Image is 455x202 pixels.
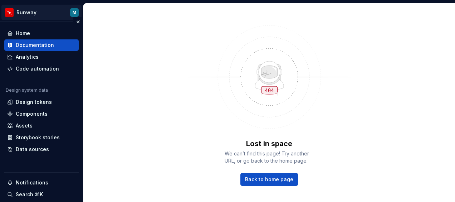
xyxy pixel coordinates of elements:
[5,8,14,17] img: 6b187050-a3ed-48aa-8485-808e17fcee26.png
[4,39,79,51] a: Documentation
[4,177,79,188] button: Notifications
[246,139,292,149] p: Lost in space
[16,146,49,153] div: Data sources
[16,191,43,198] div: Search ⌘K
[16,122,33,129] div: Assets
[16,65,59,72] div: Code automation
[245,176,293,183] span: Back to home page
[73,10,76,15] div: M
[4,120,79,131] a: Assets
[16,30,30,37] div: Home
[16,134,60,141] div: Storybook stories
[4,28,79,39] a: Home
[4,144,79,155] a: Data sources
[16,42,54,49] div: Documentation
[4,108,79,120] a: Components
[16,9,36,16] div: Runway
[4,189,79,200] button: Search ⌘K
[1,5,82,20] button: RunwayM
[16,53,39,61] div: Analytics
[4,132,79,143] a: Storybook stories
[4,51,79,63] a: Analytics
[73,17,83,27] button: Collapse sidebar
[16,110,48,117] div: Components
[225,150,314,164] span: We can’t find this page! Try another URL, or go back to the home page.
[16,179,48,186] div: Notifications
[4,63,79,74] a: Code automation
[6,87,48,93] div: Design system data
[4,96,79,108] a: Design tokens
[240,173,298,186] a: Back to home page
[16,98,52,106] div: Design tokens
